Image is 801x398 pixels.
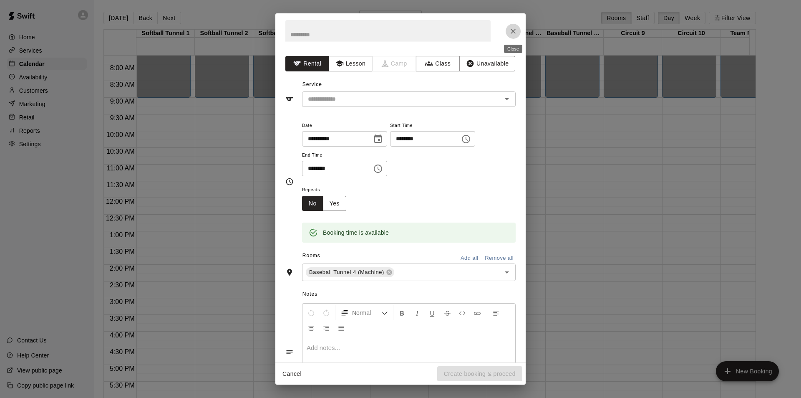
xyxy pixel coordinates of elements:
span: Camps can only be created in the Services page [373,56,416,71]
div: Booking time is available [323,225,389,240]
button: Center Align [304,320,318,335]
button: Undo [304,305,318,320]
button: Right Align [319,320,333,335]
button: Remove all [483,252,516,265]
span: End Time [302,150,387,161]
button: Unavailable [459,56,515,71]
button: Open [501,93,513,105]
button: Cancel [279,366,305,382]
button: Lesson [329,56,373,71]
div: outlined button group [302,196,346,211]
button: Choose date, selected date is Sep 13, 2025 [370,131,386,147]
span: Baseball Tunnel 4 (Machine) [306,268,388,276]
button: Add all [456,252,483,265]
button: Redo [319,305,333,320]
span: Service [302,81,322,87]
button: Class [416,56,460,71]
button: Choose time, selected time is 2:30 PM [370,160,386,177]
span: Start Time [390,120,475,132]
span: Normal [352,309,381,317]
button: Yes [323,196,346,211]
button: Insert Link [470,305,484,320]
div: Close [504,45,522,53]
span: Rooms [302,253,320,259]
button: Open [501,266,513,278]
button: Rental [285,56,329,71]
button: Format Strikethrough [440,305,454,320]
div: Baseball Tunnel 4 (Machine) [306,267,394,277]
button: Formatting Options [337,305,391,320]
svg: Service [285,95,294,103]
button: Choose time, selected time is 2:00 PM [458,131,474,147]
span: Repeats [302,185,353,196]
button: Format Italics [410,305,424,320]
span: Date [302,120,387,132]
button: Format Bold [395,305,409,320]
span: Notes [302,288,516,301]
svg: Notes [285,348,294,356]
button: Close [506,24,521,39]
button: No [302,196,323,211]
button: Left Align [489,305,503,320]
button: Format Underline [425,305,439,320]
svg: Timing [285,177,294,186]
svg: Rooms [285,268,294,276]
button: Justify Align [334,320,348,335]
button: Insert Code [455,305,469,320]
